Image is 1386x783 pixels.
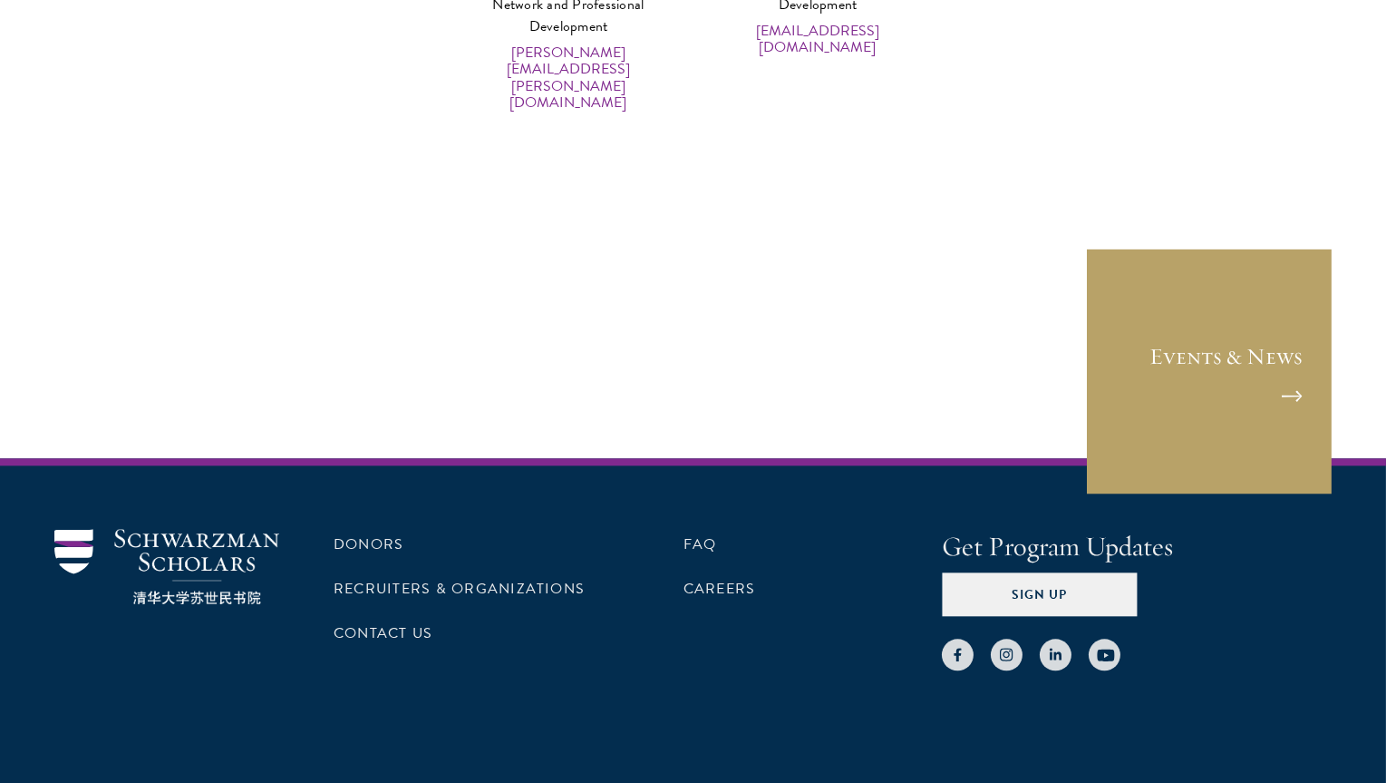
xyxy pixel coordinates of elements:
a: FAQ [683,533,717,555]
a: [EMAIL_ADDRESS][DOMAIN_NAME] [712,23,925,56]
a: Events & News [1087,249,1332,494]
a: Contact Us [334,622,432,644]
a: Donors [334,533,403,555]
a: Careers [683,578,756,600]
a: Recruiters & Organizations [334,578,585,600]
a: [PERSON_NAME][EMAIL_ADDRESS][PERSON_NAME][DOMAIN_NAME] [462,44,675,112]
h4: Get Program Updates [942,529,1332,565]
img: Schwarzman Scholars [54,529,279,604]
button: Sign Up [942,573,1137,616]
